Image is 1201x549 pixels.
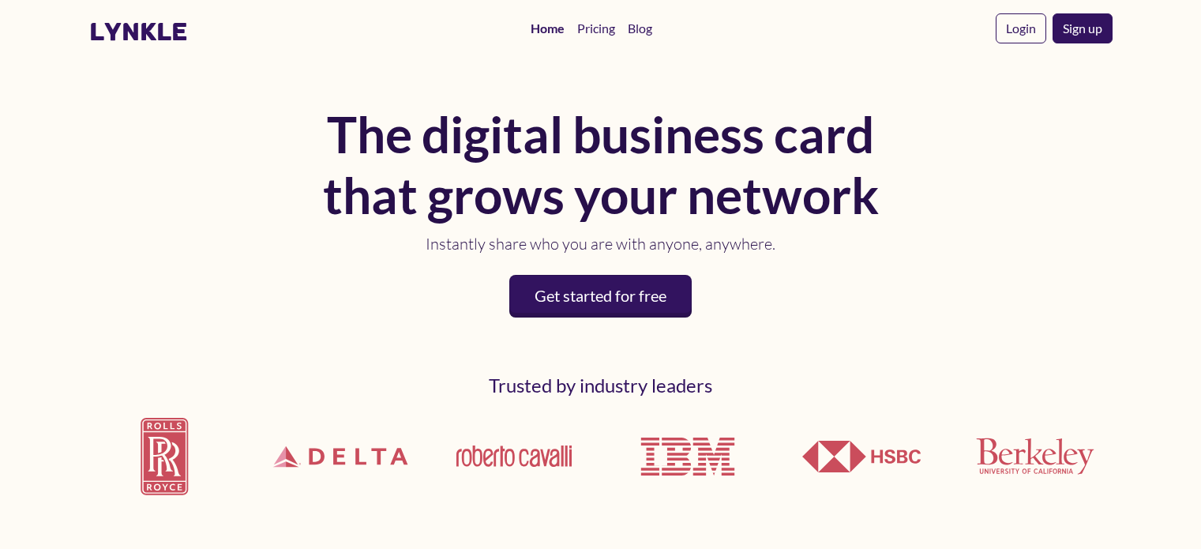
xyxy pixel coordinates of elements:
[802,441,921,472] img: HSBC
[317,232,885,256] p: Instantly share who you are with anyone, anywhere.
[621,13,659,44] a: Blog
[996,13,1046,43] a: Login
[509,275,692,318] a: Get started for free
[89,404,244,508] img: Rolls Royce
[89,17,188,47] a: lynkle
[89,374,1113,397] h2: Trusted by industry leaders
[524,13,571,44] a: Home
[629,397,747,516] img: IBM
[263,401,418,512] img: Delta Airlines
[571,13,621,44] a: Pricing
[976,438,1094,475] img: UCLA Berkeley
[317,104,885,226] h1: The digital business card that grows your network
[1053,13,1113,43] a: Sign up
[455,444,573,468] img: Roberto Cavalli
